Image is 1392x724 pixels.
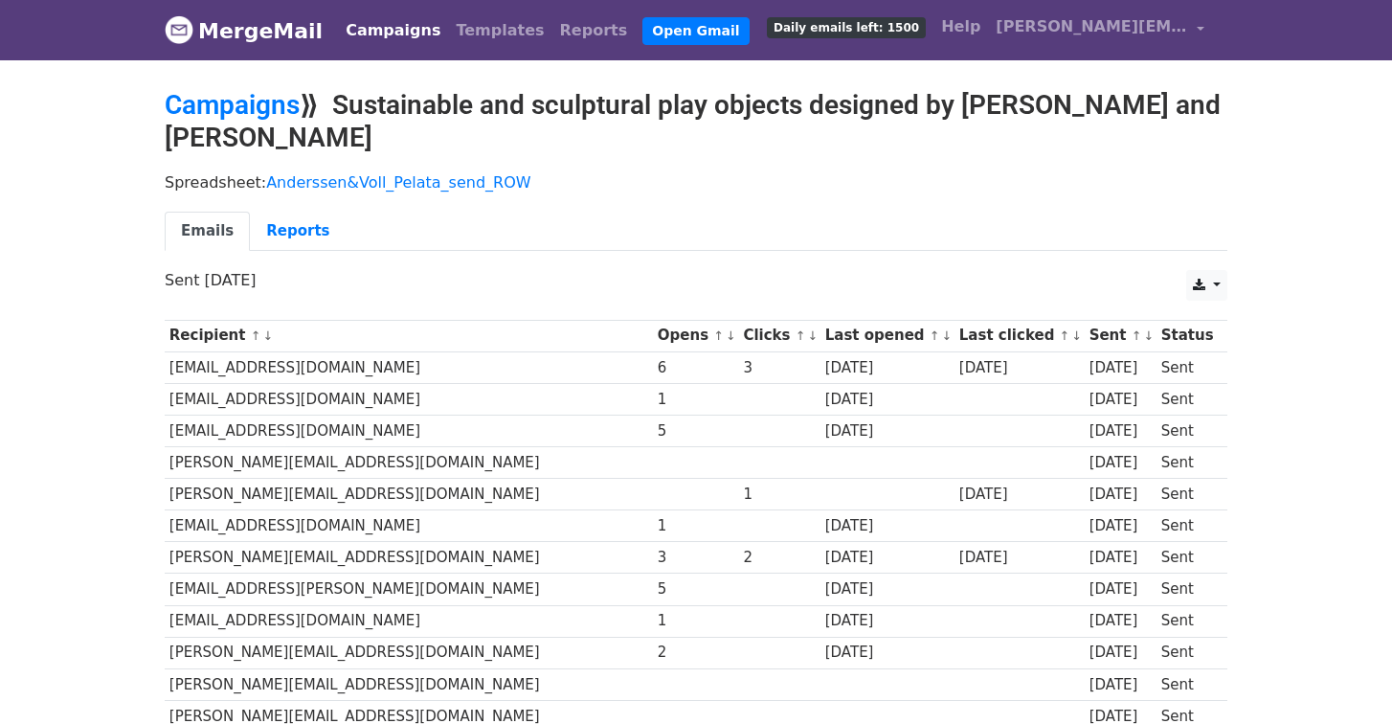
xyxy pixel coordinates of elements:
div: [DATE] [1089,610,1153,632]
div: [DATE] [1089,389,1153,411]
p: Spreadsheet: [165,172,1227,192]
a: ↓ [1143,328,1154,343]
a: Reports [250,212,346,251]
td: [PERSON_NAME][EMAIL_ADDRESS][DOMAIN_NAME] [165,479,653,510]
th: Clicks [739,320,820,351]
div: 5 [658,578,734,600]
div: [DATE] [1089,420,1153,442]
th: Opens [653,320,739,351]
a: [PERSON_NAME][EMAIL_ADDRESS][DOMAIN_NAME] [988,8,1212,53]
div: [DATE] [1089,452,1153,474]
a: Campaigns [338,11,448,50]
div: [DATE] [1089,515,1153,537]
td: [EMAIL_ADDRESS][DOMAIN_NAME] [165,415,653,446]
td: [PERSON_NAME][EMAIL_ADDRESS][DOMAIN_NAME] [165,447,653,479]
span: Daily emails left: 1500 [767,17,926,38]
td: [EMAIL_ADDRESS][PERSON_NAME][DOMAIN_NAME] [165,574,653,605]
th: Status [1156,320,1218,351]
div: 5 [658,420,734,442]
div: 2 [743,547,816,569]
td: [EMAIL_ADDRESS][DOMAIN_NAME] [165,351,653,383]
th: Last clicked [954,320,1085,351]
div: 3 [743,357,816,379]
td: Sent [1156,574,1218,605]
div: [DATE] [825,547,950,569]
a: Campaigns [165,89,300,121]
th: Recipient [165,320,653,351]
a: ↓ [262,328,273,343]
a: ↓ [726,328,736,343]
td: Sent [1156,351,1218,383]
td: Sent [1156,479,1218,510]
th: Last opened [820,320,954,351]
a: Daily emails left: 1500 [759,8,933,46]
div: [DATE] [825,420,950,442]
div: 1 [658,610,734,632]
a: ↓ [807,328,818,343]
div: [DATE] [825,357,950,379]
td: Sent [1156,542,1218,574]
td: Sent [1156,605,1218,637]
div: [DATE] [825,610,950,632]
div: [DATE] [825,578,950,600]
div: [DATE] [959,357,1080,379]
a: Anderssen&Voll_Pelata_send_ROW [266,173,530,192]
div: [DATE] [1089,547,1153,569]
td: Sent [1156,510,1218,542]
a: ↑ [1132,328,1142,343]
td: Sent [1156,637,1218,668]
div: 1 [658,389,734,411]
a: ↓ [1071,328,1082,343]
td: [EMAIL_ADDRESS][DOMAIN_NAME] [165,605,653,637]
div: 6 [658,357,734,379]
a: ↑ [796,328,806,343]
div: [DATE] [1089,578,1153,600]
td: Sent [1156,447,1218,479]
div: [DATE] [1089,357,1153,379]
td: [EMAIL_ADDRESS][DOMAIN_NAME] [165,510,653,542]
td: Sent [1156,415,1218,446]
a: Emails [165,212,250,251]
div: 3 [658,547,734,569]
div: 1 [743,484,816,506]
div: [DATE] [1089,642,1153,664]
div: 1 [658,515,734,537]
a: MergeMail [165,11,323,51]
td: [EMAIL_ADDRESS][DOMAIN_NAME] [165,383,653,415]
div: [DATE] [825,642,950,664]
div: [DATE] [959,547,1080,569]
a: ↑ [930,328,940,343]
div: [DATE] [825,515,950,537]
a: Help [933,8,988,46]
div: [DATE] [1089,674,1153,696]
span: [PERSON_NAME][EMAIL_ADDRESS][DOMAIN_NAME] [996,15,1187,38]
p: Sent [DATE] [165,270,1227,290]
a: Open Gmail [642,17,749,45]
a: ↑ [713,328,724,343]
a: Reports [552,11,636,50]
td: Sent [1156,668,1218,700]
div: [DATE] [825,389,950,411]
td: [PERSON_NAME][EMAIL_ADDRESS][DOMAIN_NAME] [165,668,653,700]
td: [PERSON_NAME][EMAIL_ADDRESS][DOMAIN_NAME] [165,542,653,574]
a: Templates [448,11,551,50]
td: [PERSON_NAME][EMAIL_ADDRESS][DOMAIN_NAME] [165,637,653,668]
h2: ⟫ Sustainable and sculptural play objects designed by [PERSON_NAME] and [PERSON_NAME] [165,89,1227,153]
img: MergeMail logo [165,15,193,44]
div: [DATE] [959,484,1080,506]
a: ↓ [942,328,953,343]
div: 2 [658,642,734,664]
a: ↑ [1060,328,1070,343]
td: Sent [1156,383,1218,415]
div: [DATE] [1089,484,1153,506]
a: ↑ [251,328,261,343]
th: Sent [1085,320,1156,351]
